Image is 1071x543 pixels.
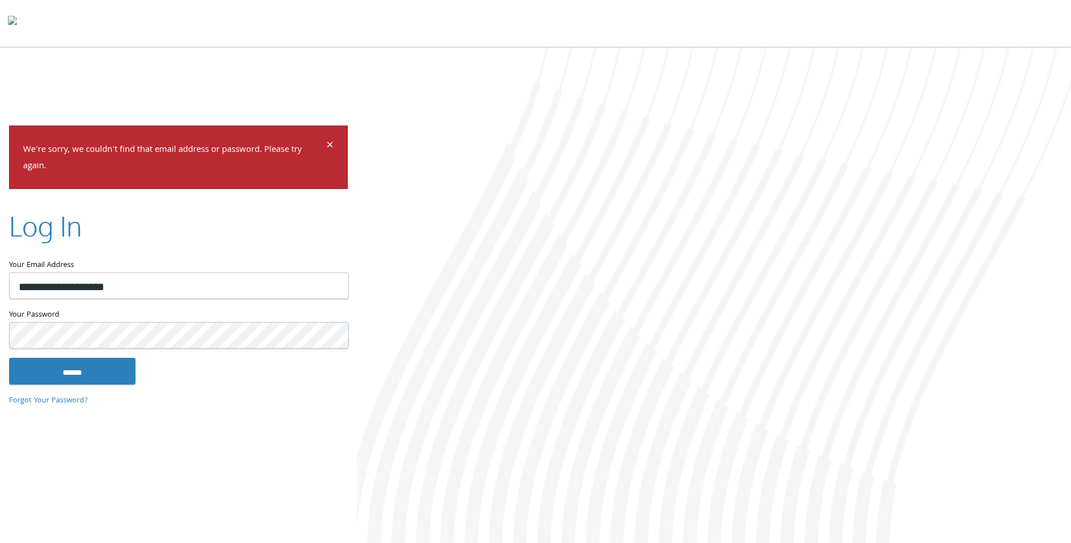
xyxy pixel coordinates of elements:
span: × [326,135,334,157]
p: We're sorry, we couldn't find that email address or password. Please try again. [23,142,325,175]
button: Dismiss alert [326,140,334,154]
h2: Log In [9,207,82,244]
a: Forgot Your Password? [9,395,88,407]
label: Your Password [9,308,348,322]
img: todyl-logo-dark.svg [8,12,17,34]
